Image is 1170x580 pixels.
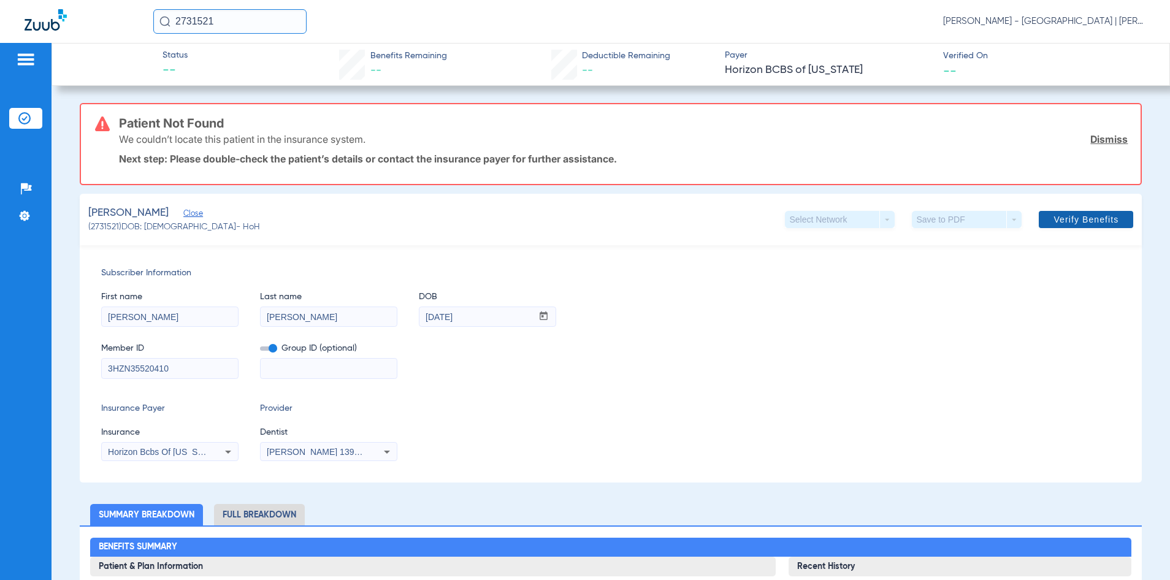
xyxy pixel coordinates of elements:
span: Benefits Remaining [370,50,447,63]
h2: Benefits Summary [90,538,1131,557]
li: Full Breakdown [214,504,305,525]
span: [PERSON_NAME] - [GEOGRAPHIC_DATA] | [PERSON_NAME] [943,15,1145,28]
p: Next step: Please double-check the patient’s details or contact the insurance payer for further a... [119,153,1128,165]
img: hamburger-icon [16,52,36,67]
h3: Recent History [789,557,1131,576]
span: -- [162,63,188,80]
span: -- [582,65,593,76]
span: Payer [725,49,932,62]
img: Zuub Logo [25,9,67,31]
span: Deductible Remaining [582,50,670,63]
span: -- [943,64,957,77]
span: Close [183,209,194,221]
span: Insurance Payer [101,402,239,415]
span: Subscriber Information [101,267,1121,280]
img: Search Icon [159,16,170,27]
input: Search for patients [153,9,307,34]
li: Summary Breakdown [90,504,203,525]
img: error-icon [95,116,110,131]
h3: Patient Not Found [119,117,1128,129]
a: Dismiss [1090,133,1128,145]
mat-label: mm / dd / yyyy [429,297,469,302]
span: -- [370,65,381,76]
span: Dentist [260,426,397,439]
span: Horizon BCBS of [US_STATE] [725,63,932,78]
span: Last name [260,291,397,303]
iframe: Chat Widget [1109,521,1170,580]
span: Insurance [101,426,239,439]
span: DOB [419,291,556,303]
span: (2731521) DOB: [DEMOGRAPHIC_DATA] - HoH [88,221,260,234]
span: Provider [260,402,397,415]
span: Verified On [943,50,1150,63]
span: Member ID [101,342,239,355]
span: Horizon Bcbs Of [US_STATE] [108,447,221,457]
h3: Patient & Plan Information [90,557,776,576]
span: [PERSON_NAME] [88,205,169,221]
span: Verify Benefits [1053,215,1118,224]
span: Group ID (optional) [260,342,397,355]
span: [PERSON_NAME] 1396347134 [267,447,388,457]
p: We couldn’t locate this patient in the insurance system. [119,133,365,145]
span: Status [162,49,188,62]
button: Open calendar [532,307,556,327]
button: Verify Benefits [1039,211,1133,228]
span: First name [101,291,239,303]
